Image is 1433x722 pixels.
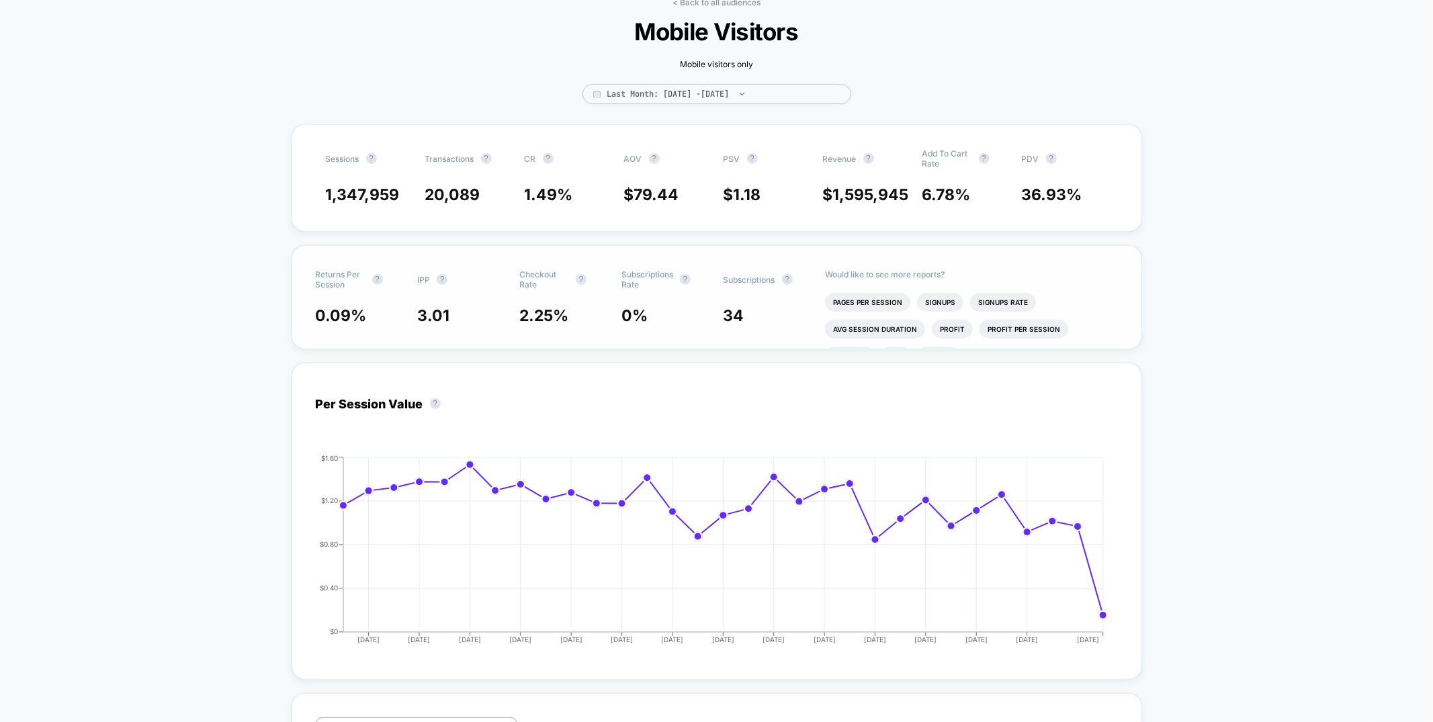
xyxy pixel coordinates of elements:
span: PDV [1022,154,1039,164]
tspan: [DATE] [459,635,481,643]
img: calendar [593,91,601,97]
li: Signups [917,293,963,312]
button: ? [782,274,793,285]
img: end [740,93,744,95]
li: Returns [825,347,874,365]
tspan: $0 [330,628,338,636]
p: Would like to see more reports? [825,269,1117,279]
span: 0 % [621,306,648,325]
button: ? [576,274,587,285]
span: Transactions [425,154,474,164]
span: 36.93 % [1022,185,1082,204]
span: Add To Cart Rate [922,148,972,169]
tspan: $0.40 [320,584,338,592]
button: ? [863,153,874,164]
span: IPP [417,275,430,285]
li: Clicks [918,347,959,365]
div: PER_SESSION_VALUE [302,454,1104,656]
div: Per Session Value [316,397,447,411]
button: ? [747,153,758,164]
button: ? [1046,153,1057,164]
span: AOV [624,154,642,164]
span: Checkout Rate [519,269,569,289]
span: 20,089 [425,185,480,204]
span: 34 [724,306,744,325]
span: Mobile Visitors [535,17,898,46]
tspan: [DATE] [965,635,988,643]
tspan: [DATE] [611,635,633,643]
span: 79.44 [634,185,679,204]
span: 1.49 % [525,185,573,204]
button: ? [366,153,377,164]
button: ? [437,274,447,285]
button: ? [649,153,660,164]
tspan: [DATE] [763,635,785,643]
span: PSV [724,154,740,164]
button: ? [543,153,554,164]
span: CR [525,154,536,164]
li: Avg Session Duration [825,320,925,339]
li: Pages Per Session [825,293,910,312]
button: ? [430,398,441,409]
span: $ [624,185,679,204]
tspan: [DATE] [1077,635,1099,643]
span: 0.09 % [316,306,367,325]
tspan: [DATE] [915,635,937,643]
li: Profit Per Session [980,320,1068,339]
li: Ctr [881,347,911,365]
span: Sessions [326,154,359,164]
span: Subscriptions [724,275,775,285]
span: $ [724,185,761,204]
span: 1,347,959 [326,185,400,204]
span: 6.78 % [922,185,971,204]
tspan: [DATE] [712,635,734,643]
li: Profit [932,320,973,339]
li: Signups Rate [970,293,1036,312]
tspan: $1.60 [321,454,338,462]
tspan: [DATE] [662,635,684,643]
tspan: [DATE] [357,635,380,643]
span: Last Month: [DATE] - [DATE] [582,84,851,104]
span: 1.18 [734,185,761,204]
button: ? [979,153,990,164]
button: ? [372,274,383,285]
tspan: [DATE] [408,635,431,643]
tspan: $0.80 [320,541,338,549]
tspan: [DATE] [864,635,886,643]
tspan: [DATE] [509,635,531,643]
tspan: [DATE] [1016,635,1038,643]
span: $ [823,185,909,204]
span: Revenue [823,154,857,164]
button: ? [481,153,492,164]
span: 2.25 % [519,306,568,325]
tspan: [DATE] [814,635,836,643]
span: Subscriptions Rate [621,269,673,289]
span: 1,595,945 [833,185,909,204]
button: ? [680,274,691,285]
tspan: [DATE] [560,635,582,643]
span: 3.01 [417,306,449,325]
span: Returns Per Session [316,269,365,289]
tspan: $1.20 [321,497,338,505]
p: Mobile visitors only [515,59,918,69]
